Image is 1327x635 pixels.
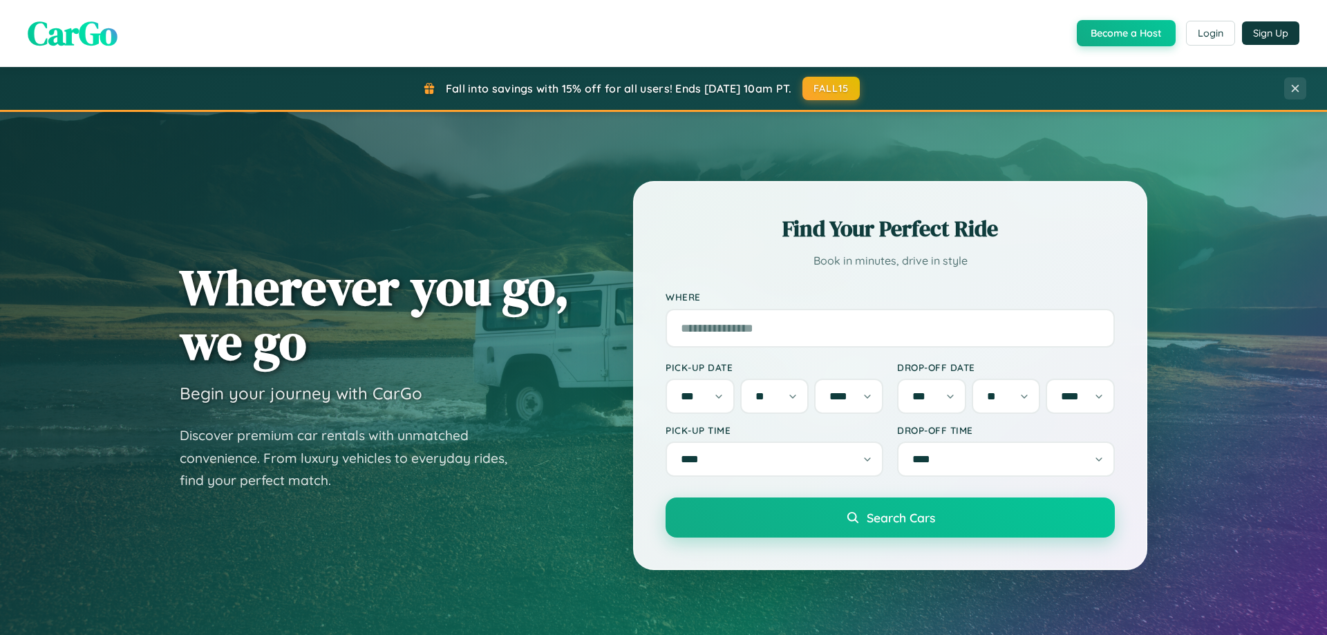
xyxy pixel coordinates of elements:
label: Pick-up Date [666,361,883,373]
h2: Find Your Perfect Ride [666,214,1115,244]
button: Sign Up [1242,21,1299,45]
button: Search Cars [666,497,1115,538]
span: CarGo [28,10,117,56]
p: Book in minutes, drive in style [666,251,1115,271]
label: Drop-off Date [897,361,1115,373]
label: Drop-off Time [897,424,1115,436]
span: Fall into savings with 15% off for all users! Ends [DATE] 10am PT. [446,82,792,95]
label: Pick-up Time [666,424,883,436]
button: FALL15 [802,77,860,100]
h3: Begin your journey with CarGo [180,383,422,404]
label: Where [666,292,1115,303]
span: Search Cars [867,510,935,525]
p: Discover premium car rentals with unmatched convenience. From luxury vehicles to everyday rides, ... [180,424,525,492]
button: Become a Host [1077,20,1176,46]
h1: Wherever you go, we go [180,260,570,369]
button: Login [1186,21,1235,46]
